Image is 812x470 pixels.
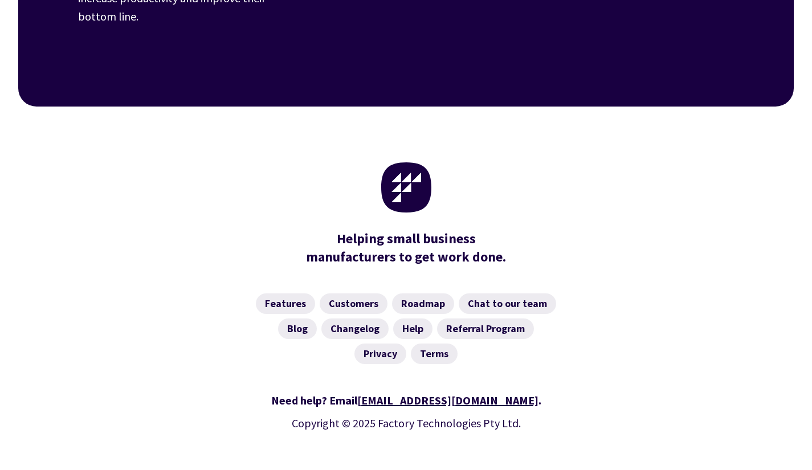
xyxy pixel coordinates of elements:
a: Blog [278,318,317,339]
a: Terms [411,344,458,364]
p: Copyright © 2025 Factory Technologies Pty Ltd. [78,414,735,432]
a: Changelog [321,318,389,339]
a: Roadmap [392,293,454,314]
div: Need help? Email . [78,391,735,410]
div: manufacturers to get work done. [301,230,512,266]
a: Help [393,318,432,339]
mark: Helping small business [337,230,476,248]
a: Privacy [354,344,406,364]
a: [EMAIL_ADDRESS][DOMAIN_NAME] [357,393,538,407]
a: Referral Program [437,318,534,339]
a: Chat to our team [459,293,556,314]
a: Features [256,293,315,314]
iframe: Chat Widget [617,347,812,470]
nav: Footer Navigation [78,293,735,364]
a: Customers [320,293,387,314]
